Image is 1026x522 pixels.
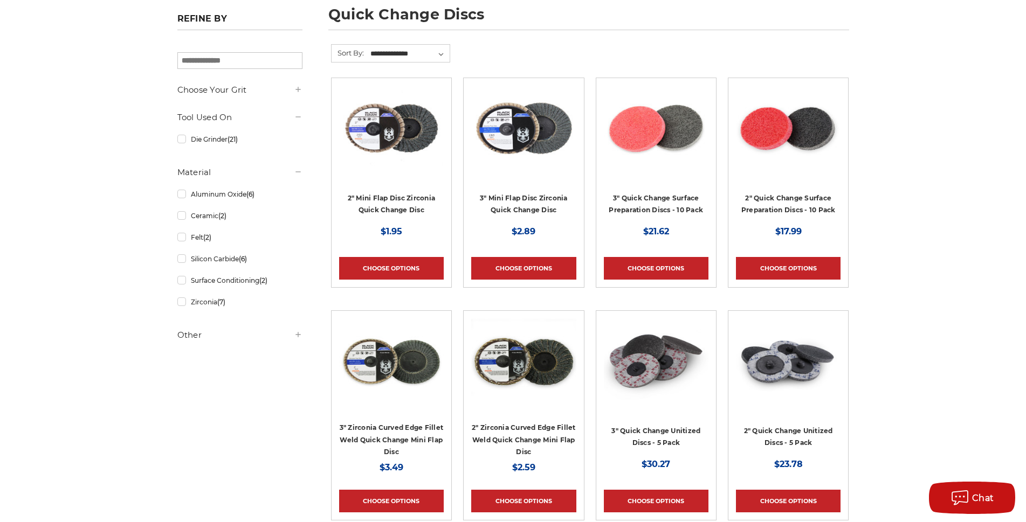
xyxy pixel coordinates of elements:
[380,462,403,472] span: $3.49
[604,257,708,280] a: Choose Options
[339,318,444,405] img: BHA 3 inch quick change curved edge flap discs
[332,45,364,61] label: Sort By:
[736,318,841,456] a: 2" Quick Change Unitized Discs - 5 Pack
[239,255,247,263] span: (6)
[246,190,254,198] span: (6)
[471,318,576,405] img: BHA 2 inch mini curved edge quick change flap discs
[604,86,708,224] a: 3 inch surface preparation discs
[218,212,226,220] span: (2)
[177,83,302,96] h5: Choose Your Grit
[217,298,225,306] span: (7)
[177,249,302,268] a: Silicon Carbide
[642,459,670,469] span: $30.27
[339,86,444,172] img: Black Hawk Abrasives 2-inch Zirconia Flap Disc with 60 Grit Zirconia for Smooth Finishing
[177,185,302,204] a: Aluminum Oxide
[328,7,849,30] h1: quick change discs
[177,166,302,179] h5: Material
[736,490,841,512] a: Choose Options
[228,135,238,143] span: (21)
[471,490,576,512] a: Choose Options
[471,86,576,224] a: BHA 3" Quick Change 60 Grit Flap Disc for Fine Grinding and Finishing
[369,46,450,62] select: Sort By:
[471,86,576,172] img: BHA 3" Quick Change 60 Grit Flap Disc for Fine Grinding and Finishing
[471,257,576,280] a: Choose Options
[177,293,302,311] a: Zirconia
[512,462,535,472] span: $2.59
[604,318,708,456] a: 3" Quick Change Unitized Discs - 5 Pack
[339,86,444,224] a: Black Hawk Abrasives 2-inch Zirconia Flap Disc with 60 Grit Zirconia for Smooth Finishing
[512,226,535,236] span: $2.89
[972,493,994,503] span: Chat
[339,257,444,280] a: Choose Options
[381,226,402,236] span: $1.95
[604,318,708,405] img: 3" Quick Change Unitized Discs - 5 Pack
[736,257,841,280] a: Choose Options
[259,276,267,284] span: (2)
[203,233,211,241] span: (2)
[177,329,302,342] h5: Other
[177,130,302,149] a: Die Grinder
[177,111,302,124] h5: Tool Used On
[774,459,803,469] span: $23.78
[339,318,444,456] a: BHA 3 inch quick change curved edge flap discs
[736,86,841,172] img: 2 inch surface preparation discs
[471,318,576,456] a: BHA 2 inch mini curved edge quick change flap discs
[643,226,669,236] span: $21.62
[604,490,708,512] a: Choose Options
[177,13,302,30] h5: Refine by
[775,226,802,236] span: $17.99
[177,271,302,290] a: Surface Conditioning
[339,490,444,512] a: Choose Options
[736,86,841,224] a: 2 inch surface preparation discs
[177,228,302,247] a: Felt
[736,318,841,405] img: 2" Quick Change Unitized Discs - 5 Pack
[604,86,708,172] img: 3 inch surface preparation discs
[177,206,302,225] a: Ceramic
[929,482,1015,514] button: Chat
